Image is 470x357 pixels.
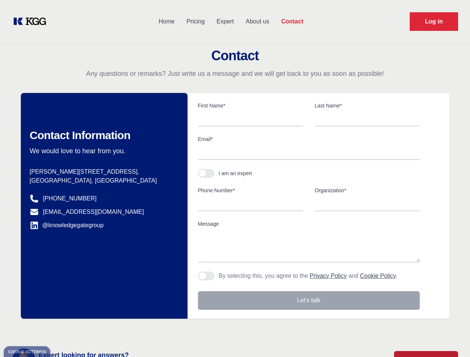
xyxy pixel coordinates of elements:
a: [PHONE_NUMBER] [43,194,97,203]
div: Cookie settings [8,350,46,354]
label: First Name* [198,102,303,109]
label: Organization* [315,187,420,194]
a: Expert [211,12,240,31]
label: Message [198,220,420,228]
a: @knowledgegategroup [30,221,104,230]
a: Pricing [180,12,211,31]
p: By selecting this, you agree to the and . [219,271,398,280]
a: Privacy Policy [310,273,347,279]
label: Phone Number* [198,187,303,194]
p: [PERSON_NAME][STREET_ADDRESS], [30,167,176,176]
label: Email* [198,135,420,143]
div: I am an expert [219,170,252,177]
button: Let's talk [198,291,420,310]
p: We would love to hear from you. [30,147,176,155]
p: [GEOGRAPHIC_DATA], [GEOGRAPHIC_DATA] [30,176,176,185]
label: Last Name* [315,102,420,109]
a: Contact [275,12,309,31]
h2: Contact [9,48,461,63]
a: Home [153,12,180,31]
a: [EMAIL_ADDRESS][DOMAIN_NAME] [43,208,144,216]
a: About us [240,12,275,31]
a: KOL Knowledge Platform: Talk to Key External Experts (KEE) [12,16,52,28]
h2: Contact Information [30,129,176,142]
a: Request Demo [410,12,458,31]
p: Any questions or remarks? Just write us a message and we will get back to you as soon as possible! [9,69,461,78]
iframe: Chat Widget [433,321,470,357]
a: Cookie Policy [360,273,396,279]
